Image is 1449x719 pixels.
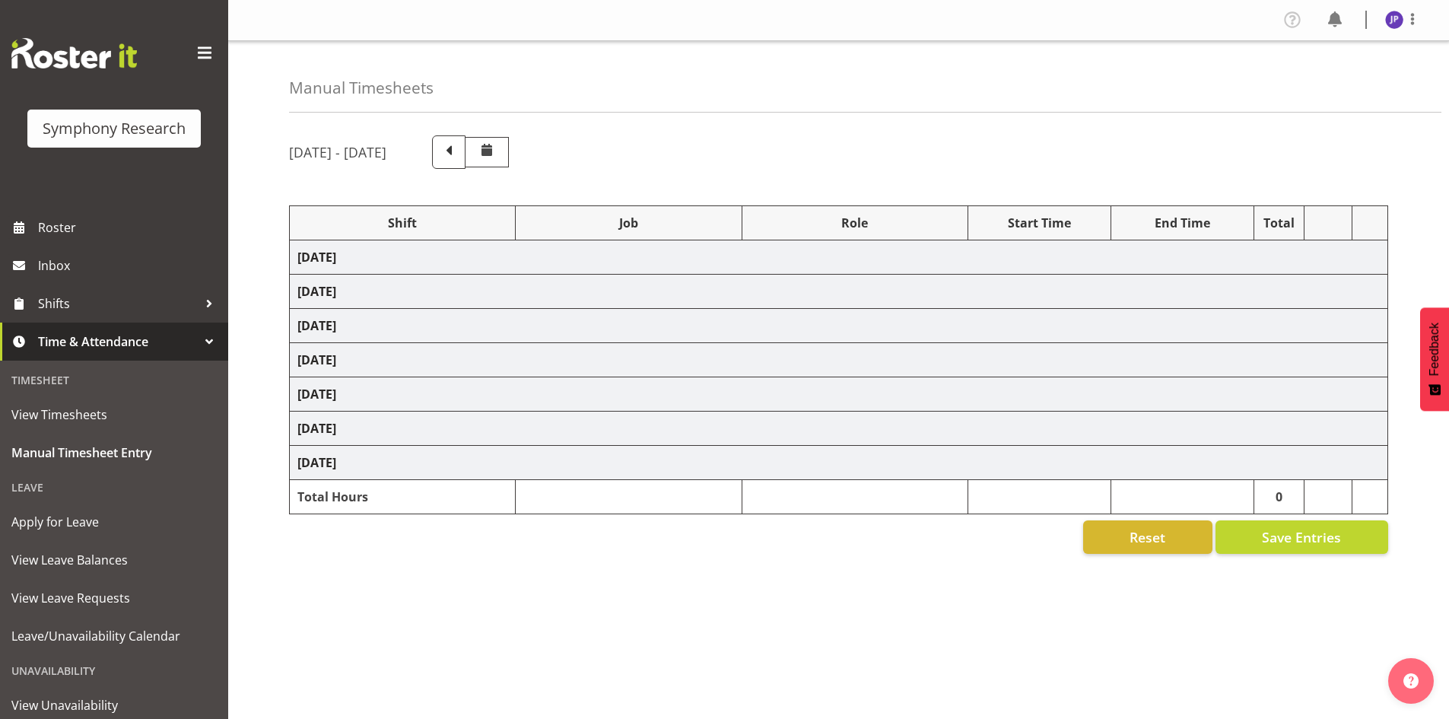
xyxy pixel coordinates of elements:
td: 0 [1254,480,1304,514]
td: [DATE] [290,275,1388,309]
h5: [DATE] - [DATE] [289,144,386,161]
td: [DATE] [290,377,1388,412]
span: View Leave Balances [11,549,217,571]
img: Rosterit website logo [11,38,137,68]
td: [DATE] [290,446,1388,480]
a: Leave/Unavailability Calendar [4,617,224,655]
div: Start Time [976,214,1103,232]
span: Apply for Leave [11,511,217,533]
td: Total Hours [290,480,516,514]
span: View Unavailability [11,694,217,717]
span: Save Entries [1262,527,1341,547]
h4: Manual Timesheets [289,79,434,97]
div: Timesheet [4,364,224,396]
td: [DATE] [290,309,1388,343]
span: Roster [38,216,221,239]
a: View Timesheets [4,396,224,434]
button: Feedback - Show survey [1420,307,1449,411]
div: Shift [297,214,507,232]
a: View Leave Balances [4,541,224,579]
span: Time & Attendance [38,330,198,353]
td: [DATE] [290,343,1388,377]
span: Leave/Unavailability Calendar [11,625,217,647]
div: Unavailability [4,655,224,686]
div: Role [750,214,960,232]
div: Symphony Research [43,117,186,140]
img: help-xxl-2.png [1403,673,1419,689]
div: Total [1262,214,1297,232]
button: Save Entries [1215,520,1388,554]
a: Manual Timesheet Entry [4,434,224,472]
span: Feedback [1428,323,1441,376]
span: Shifts [38,292,198,315]
span: Inbox [38,254,221,277]
span: View Timesheets [11,403,217,426]
td: [DATE] [290,412,1388,446]
span: View Leave Requests [11,587,217,609]
div: End Time [1119,214,1246,232]
img: judith-partridge11888.jpg [1385,11,1403,29]
a: Apply for Leave [4,503,224,541]
td: [DATE] [290,240,1388,275]
a: View Leave Requests [4,579,224,617]
button: Reset [1083,520,1212,554]
div: Job [523,214,733,232]
div: Leave [4,472,224,503]
span: Reset [1130,527,1165,547]
span: Manual Timesheet Entry [11,441,217,464]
